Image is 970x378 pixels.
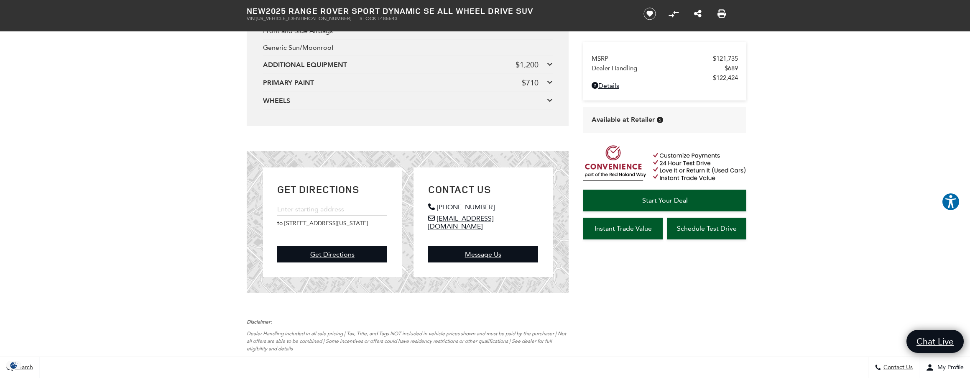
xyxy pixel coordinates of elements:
[247,319,272,325] strong: Disclaimer:
[247,6,629,15] h1: 2025 Range Rover Sport Dynamic SE All Wheel Drive SUV
[667,8,680,20] button: Compare Vehicle
[360,15,378,21] span: Stock:
[881,364,913,371] span: Contact Us
[583,190,746,211] a: Start Your Deal
[694,9,702,19] a: Share this New 2025 Range Rover Sport Dynamic SE All Wheel Drive SUV
[934,364,964,371] span: My Profile
[277,246,387,262] a: Get Directions
[247,15,256,21] span: VIN:
[247,5,266,16] strong: New
[592,64,725,72] span: Dealer Handling
[641,7,659,21] button: Save vehicle
[592,55,713,62] span: MSRP
[595,224,652,232] span: Instant Trade Value
[942,193,960,211] button: Explore your accessibility options
[247,330,569,352] p: Dealer Handling included in all sale pricing | Tax, Title, and Tags NOT included in vehicle price...
[592,74,738,82] a: $122,424
[263,78,522,87] div: PRIMARY PAINT
[919,357,970,378] button: Open user profile menu
[677,224,737,232] span: Schedule Test Drive
[263,39,553,56] div: Generic Sun/Moonroof
[522,78,539,87] div: $710
[592,64,738,72] a: Dealer Handling $689
[428,246,538,262] a: Message Us
[4,361,23,370] section: Click to Open Cookie Consent Modal
[428,182,538,197] h2: Contact Us
[906,330,964,353] a: Chat Live
[713,55,738,62] span: $121,735
[378,15,398,21] span: L485543
[592,55,738,62] a: MSRP $121,735
[428,203,538,211] a: [PHONE_NUMBER]
[277,182,387,197] h2: Get Directions
[256,15,351,21] span: [US_VEHICLE_IDENTIFICATION_NUMBER]
[657,117,663,123] div: Vehicle is in stock and ready for immediate delivery. Due to demand, availability is subject to c...
[725,64,738,72] span: $689
[713,74,738,82] span: $122,424
[912,336,958,347] span: Chat Live
[4,361,23,370] img: Opt-Out Icon
[516,60,539,69] div: $1,200
[583,218,663,239] a: Instant Trade Value
[263,96,547,105] div: WHEELS
[428,214,538,230] a: [EMAIL_ADDRESS][DOMAIN_NAME]
[277,220,387,227] p: to [STREET_ADDRESS][US_STATE]
[642,196,688,204] span: Start Your Deal
[592,82,738,90] a: Details
[667,218,746,239] a: Schedule Test Drive
[277,203,387,216] input: Enter starting address
[717,9,726,19] a: Print this New 2025 Range Rover Sport Dynamic SE All Wheel Drive SUV
[942,193,960,213] aside: Accessibility Help Desk
[583,244,746,375] iframe: YouTube video player
[263,60,516,69] div: ADDITIONAL EQUIPMENT
[592,115,655,124] span: Available at Retailer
